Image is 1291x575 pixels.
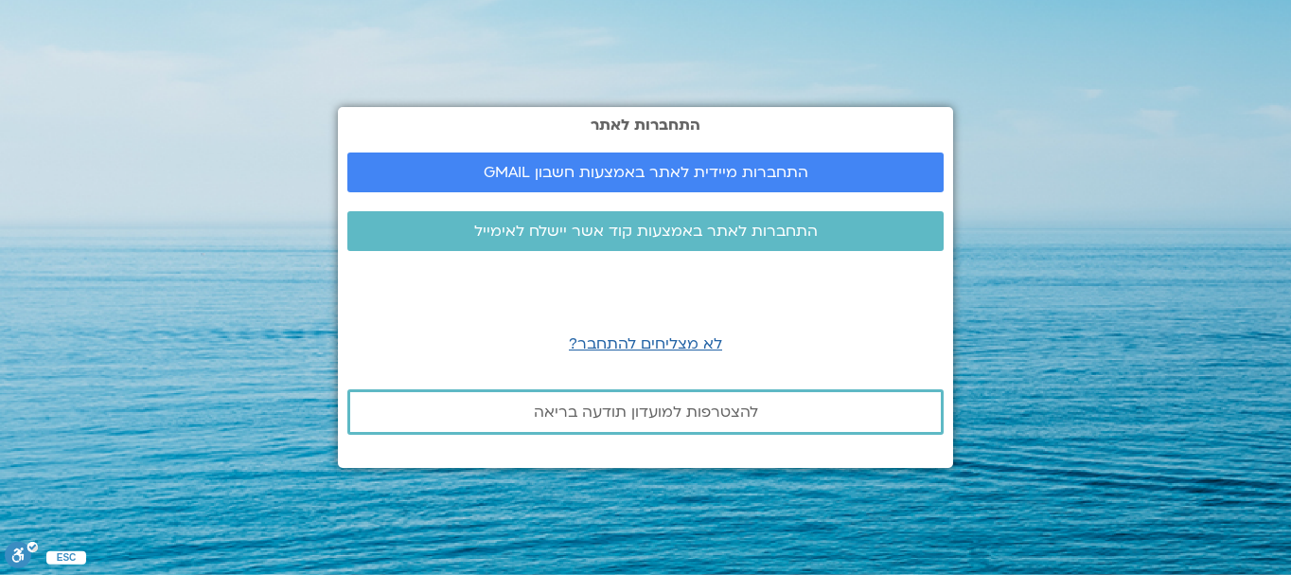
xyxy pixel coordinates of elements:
[347,389,944,435] a: להצטרפות למועדון תודעה בריאה
[484,164,808,181] span: התחברות מיידית לאתר באמצעות חשבון GMAIL
[347,211,944,251] a: התחברות לאתר באמצעות קוד אשר יישלח לאימייל
[569,333,722,354] a: לא מצליחים להתחבר?
[534,404,758,421] span: להצטרפות למועדון תודעה בריאה
[347,117,944,134] h2: התחברות לאתר
[347,153,944,192] a: התחברות מיידית לאתר באמצעות חשבון GMAIL
[474,223,818,240] span: התחברות לאתר באמצעות קוד אשר יישלח לאימייל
